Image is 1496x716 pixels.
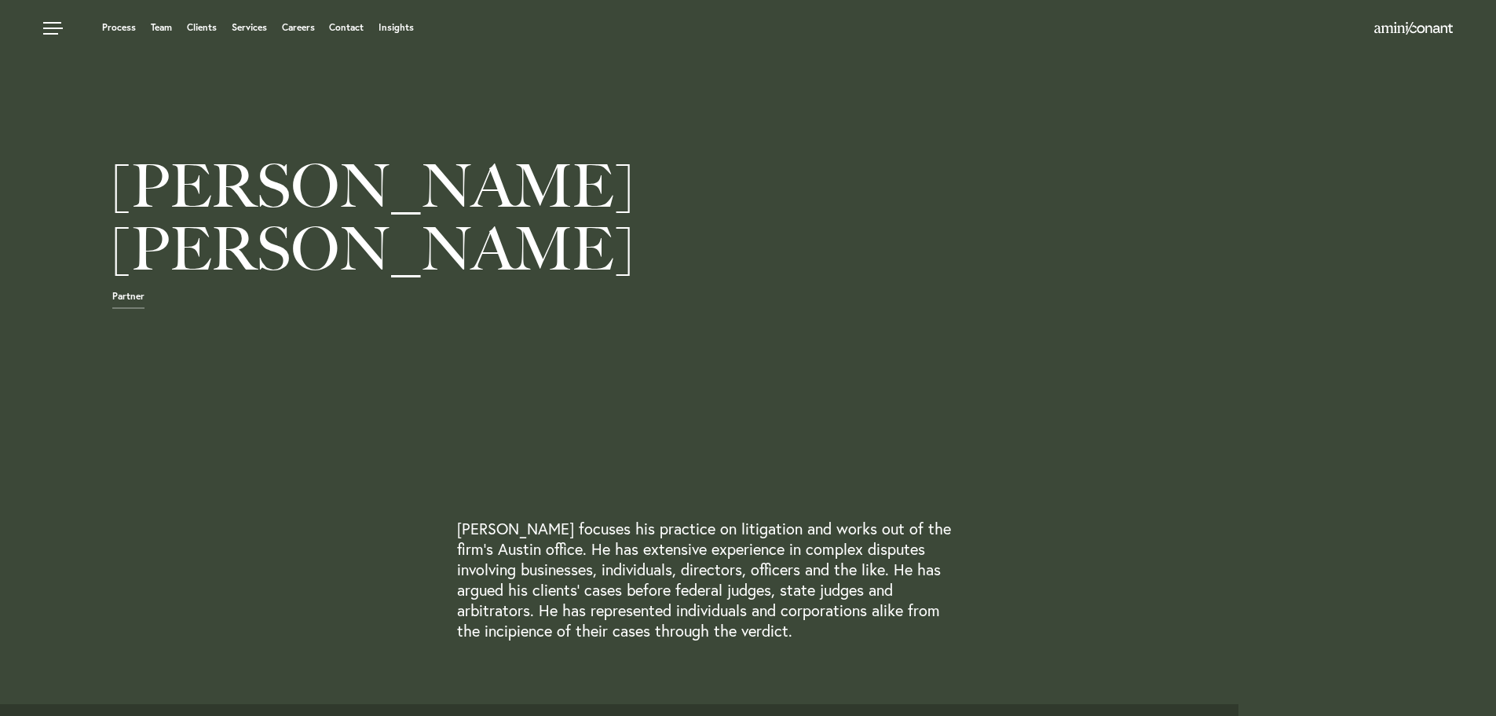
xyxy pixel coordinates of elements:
a: Home [1374,23,1453,35]
a: Insights [379,23,414,32]
a: Team [151,23,172,32]
img: Amini & Conant [1374,22,1453,35]
a: Careers [282,23,315,32]
a: Process [102,23,136,32]
span: Partner [112,292,144,309]
a: Contact [329,23,364,32]
p: [PERSON_NAME] focuses his practice on litigation and works out of the firm’s Austin office. He ha... [457,519,960,641]
a: Services [232,23,267,32]
a: Clients [187,23,217,32]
